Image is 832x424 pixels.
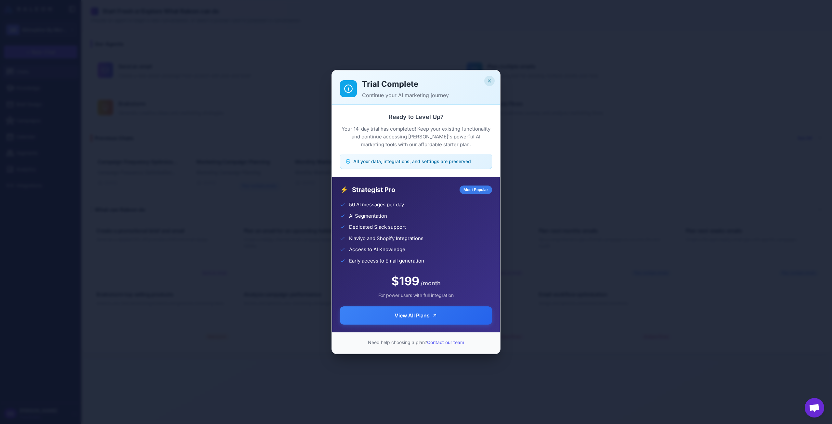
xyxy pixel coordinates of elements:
span: Early access to Email generation [349,257,424,265]
span: Dedicated Slack support [349,224,406,231]
a: Contact our team [427,340,464,345]
div: For power users with full integration [340,292,492,299]
p: Continue your AI marketing journey [362,91,492,99]
div: Most Popular [460,186,492,194]
span: Klaviyo and Shopify Integrations [349,235,423,242]
span: AI Segmentation [349,212,387,220]
div: Open chat [805,398,824,418]
span: ⚡ [340,185,348,195]
span: Access to AI Knowledge [349,246,405,253]
span: 50 AI messages per day [349,201,404,209]
p: Need help choosing a plan? [340,339,492,346]
span: Strategist Pro [352,185,456,195]
span: $199 [391,272,419,290]
span: View All Plans [395,312,430,319]
h2: Trial Complete [362,78,492,90]
button: Close [484,76,495,86]
p: Your 14-day trial has completed! Keep your existing functionality and continue accessing [PERSON_... [340,125,492,148]
span: /month [421,279,441,288]
button: View All Plans [340,306,492,325]
span: All your data, integrations, and settings are preserved [353,158,471,165]
h3: Ready to Level Up? [340,112,492,121]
